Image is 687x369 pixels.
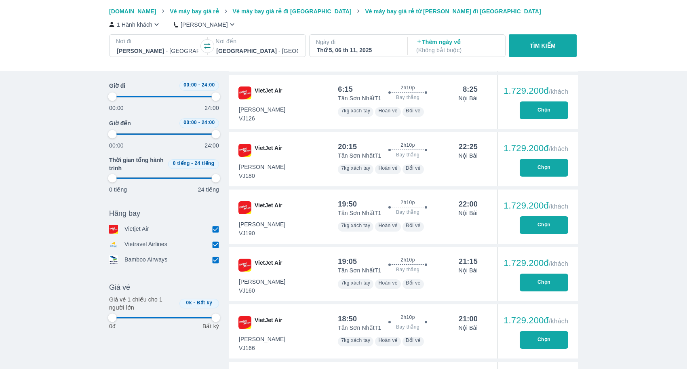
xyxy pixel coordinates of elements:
[406,165,421,171] span: Đổi vé
[255,316,282,329] span: VietJet Air
[109,322,116,330] p: 0đ
[116,37,199,45] p: Nơi đi
[239,220,285,228] span: [PERSON_NAME]
[378,337,398,343] span: Hoàn vé
[504,86,568,96] div: 1.729.200đ
[124,255,167,264] p: Bamboo Airways
[239,229,285,237] span: VJ190
[202,120,215,125] span: 24:00
[215,37,299,45] p: Nơi đến
[109,209,140,218] span: Hãng bay
[458,152,477,160] p: Nội Bài
[509,34,576,57] button: TÌM KIẾM
[238,86,251,99] img: VJ
[186,300,192,306] span: 0k
[338,209,381,217] p: Tân Sơn Nhất T1
[238,144,251,157] img: VJ
[338,257,357,266] div: 19:05
[338,94,381,102] p: Tân Sơn Nhất T1
[238,201,251,214] img: VJ
[458,94,477,102] p: Nội Bài
[198,120,200,125] span: -
[416,46,498,54] p: ( Không bắt buộc )
[378,165,398,171] span: Hoàn vé
[183,82,197,88] span: 00:00
[341,337,370,343] span: 7kg xách tay
[109,82,125,90] span: Giờ đi
[109,295,176,312] p: Giá vé 1 chiều cho 1 người lớn
[255,144,282,157] span: VietJet Air
[341,108,370,114] span: 7kg xách tay
[459,314,478,324] div: 21:00
[239,344,285,352] span: VJ166
[406,337,421,343] span: Đổi vé
[183,120,197,125] span: 00:00
[549,145,568,152] span: /khách
[416,38,498,54] p: Thêm ngày về
[520,216,568,234] button: Chọn
[124,240,167,249] p: Vietravel Airlines
[198,186,219,194] p: 24 tiếng
[197,300,213,306] span: Bất kỳ
[204,104,219,112] p: 24:00
[341,165,370,171] span: 7kg xách tay
[124,225,149,234] p: Vietjet Air
[338,199,357,209] div: 19:50
[239,105,285,114] span: [PERSON_NAME]
[459,257,478,266] div: 21:15
[400,84,415,91] span: 2h10p
[239,114,285,122] span: VJ126
[255,259,282,272] span: VietJet Air
[458,324,477,332] p: Nội Bài
[520,159,568,177] button: Chọn
[459,142,478,152] div: 22:25
[549,88,568,95] span: /khách
[504,201,568,211] div: 1.729.200đ
[520,331,568,349] button: Chọn
[400,142,415,148] span: 2h10p
[238,259,251,272] img: VJ
[549,318,568,325] span: /khách
[109,8,156,15] span: [DOMAIN_NAME]
[174,20,236,29] button: [PERSON_NAME]
[549,203,568,210] span: /khách
[109,119,131,127] span: Giờ đến
[459,199,478,209] div: 22:00
[463,84,478,94] div: 8:25
[255,86,282,99] span: VietJet Air
[194,300,195,306] span: -
[173,160,190,166] span: 0 tiếng
[400,314,415,321] span: 2h10p
[239,278,285,286] span: [PERSON_NAME]
[191,160,193,166] span: -
[406,280,421,286] span: Đổi vé
[338,152,381,160] p: Tân Sơn Nhất T1
[195,160,215,166] span: 24 tiếng
[317,46,398,54] div: Thứ 5, 06 th 11, 2025
[204,141,219,150] p: 24:00
[109,20,161,29] button: 1 Hành khách
[338,324,381,332] p: Tân Sơn Nhất T1
[238,316,251,329] img: VJ
[239,172,285,180] span: VJ180
[378,108,398,114] span: Hoàn vé
[239,163,285,171] span: [PERSON_NAME]
[109,156,165,172] span: Thời gian tổng hành trình
[520,101,568,119] button: Chọn
[341,223,370,228] span: 7kg xách tay
[406,108,421,114] span: Đổi vé
[549,260,568,267] span: /khách
[202,82,215,88] span: 24:00
[504,258,568,268] div: 1.729.200đ
[504,143,568,153] div: 1.729.200đ
[400,257,415,263] span: 2h10p
[365,8,541,15] span: Vé máy bay giá rẻ từ [PERSON_NAME] đi [GEOGRAPHIC_DATA]
[233,8,352,15] span: Vé máy bay giá rẻ đi [GEOGRAPHIC_DATA]
[378,280,398,286] span: Hoàn vé
[338,266,381,274] p: Tân Sơn Nhất T1
[109,283,130,292] span: Giá vé
[378,223,398,228] span: Hoàn vé
[520,274,568,291] button: Chọn
[338,84,353,94] div: 6:15
[109,186,127,194] p: 0 tiếng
